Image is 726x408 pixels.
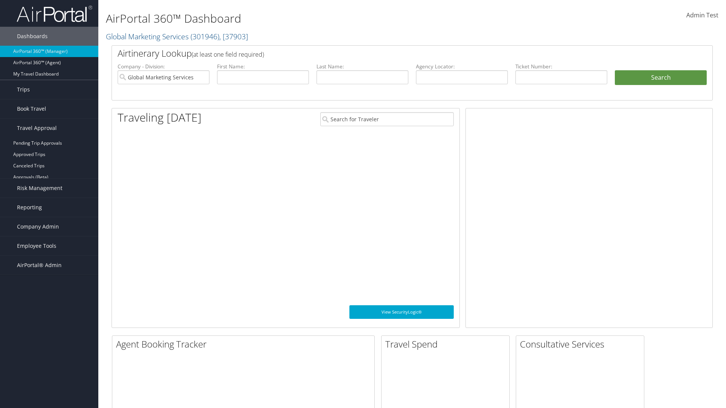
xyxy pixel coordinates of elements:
[17,256,62,275] span: AirPortal® Admin
[686,4,718,27] a: Admin Test
[191,31,219,42] span: ( 301946 )
[106,11,514,26] h1: AirPortal 360™ Dashboard
[118,110,202,125] h1: Traveling [DATE]
[17,236,56,255] span: Employee Tools
[17,119,57,138] span: Travel Approval
[219,31,248,42] span: , [ 37903 ]
[17,99,46,118] span: Book Travel
[217,63,309,70] label: First Name:
[17,27,48,46] span: Dashboards
[17,198,42,217] span: Reporting
[116,338,374,351] h2: Agent Booking Tracker
[118,47,657,60] h2: Airtinerary Lookup
[17,179,62,198] span: Risk Management
[17,217,59,236] span: Company Admin
[320,112,454,126] input: Search for Traveler
[192,50,264,59] span: (at least one field required)
[416,63,508,70] label: Agency Locator:
[615,70,707,85] button: Search
[349,305,454,319] a: View SecurityLogic®
[17,5,92,23] img: airportal-logo.png
[686,11,718,19] span: Admin Test
[118,63,209,70] label: Company - Division:
[17,80,30,99] span: Trips
[385,338,509,351] h2: Travel Spend
[515,63,607,70] label: Ticket Number:
[316,63,408,70] label: Last Name:
[106,31,248,42] a: Global Marketing Services
[520,338,644,351] h2: Consultative Services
